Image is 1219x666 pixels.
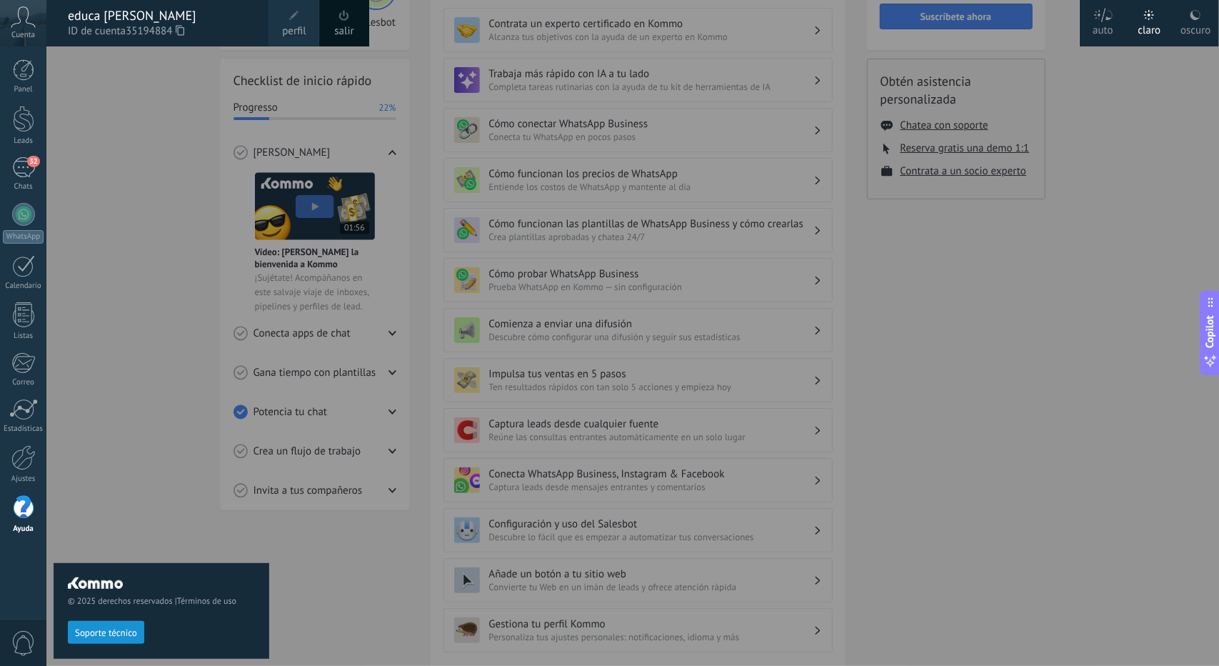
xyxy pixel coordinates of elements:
[3,424,44,434] div: Estadísticas
[282,24,306,39] span: perfil
[27,156,39,167] span: 32
[3,85,44,94] div: Panel
[3,525,44,534] div: Ayuda
[75,628,137,638] span: Soporte técnico
[3,378,44,387] div: Correo
[1180,9,1210,46] div: oscuro
[3,282,44,291] div: Calendario
[3,474,44,484] div: Ajustes
[68,8,255,24] div: educa [PERSON_NAME]
[68,627,144,637] a: Soporte técnico
[334,24,353,39] a: salir
[1093,9,1113,46] div: auto
[68,596,255,607] span: © 2025 derechos reservados |
[3,332,44,341] div: Listas
[3,182,44,192] div: Chats
[1138,9,1161,46] div: claro
[1203,316,1218,349] span: Copilot
[68,24,255,39] span: ID de cuenta
[11,31,35,40] span: Cuenta
[3,230,44,244] div: WhatsApp
[177,596,236,607] a: Términos de uso
[126,24,184,39] span: 35194884
[68,621,144,644] button: Soporte técnico
[3,136,44,146] div: Leads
